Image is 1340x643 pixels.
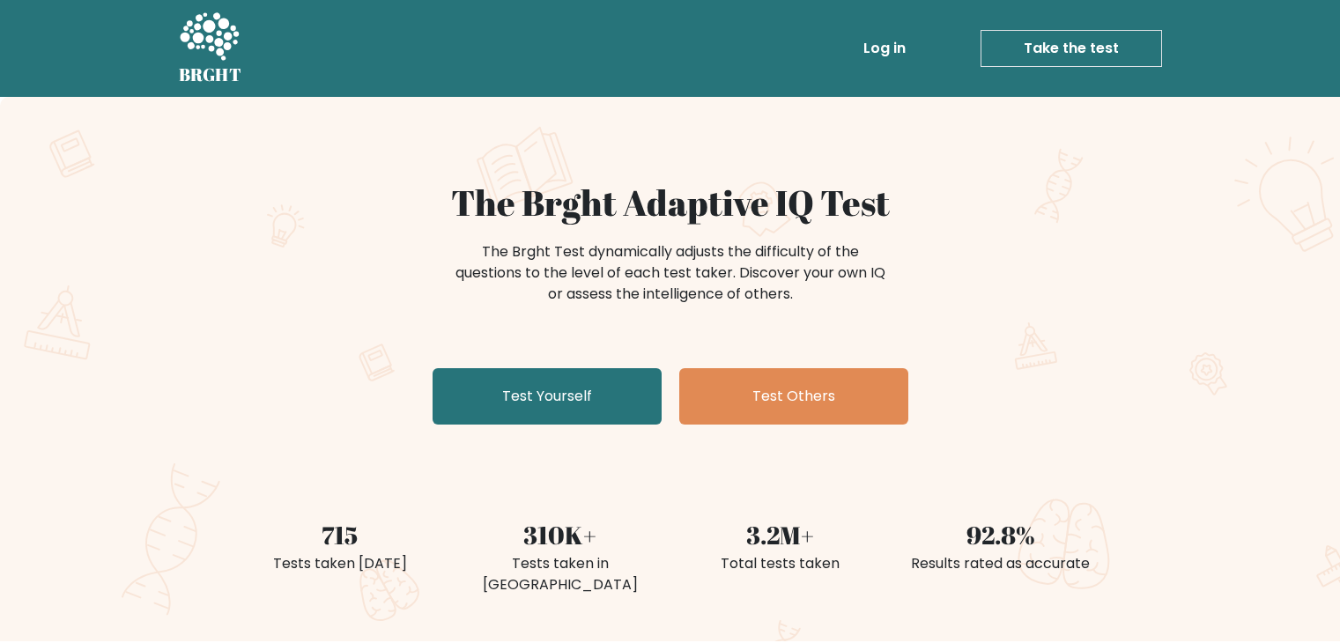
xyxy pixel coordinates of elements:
[433,368,662,425] a: Test Yourself
[681,516,880,553] div: 3.2M+
[901,516,1100,553] div: 92.8%
[461,553,660,595] div: Tests taken in [GEOGRAPHIC_DATA]
[241,516,440,553] div: 715
[241,553,440,574] div: Tests taken [DATE]
[461,516,660,553] div: 310K+
[856,31,913,66] a: Log in
[679,368,908,425] a: Test Others
[450,241,891,305] div: The Brght Test dynamically adjusts the difficulty of the questions to the level of each test take...
[179,7,242,90] a: BRGHT
[981,30,1162,67] a: Take the test
[681,553,880,574] div: Total tests taken
[179,64,242,85] h5: BRGHT
[241,181,1100,224] h1: The Brght Adaptive IQ Test
[901,553,1100,574] div: Results rated as accurate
